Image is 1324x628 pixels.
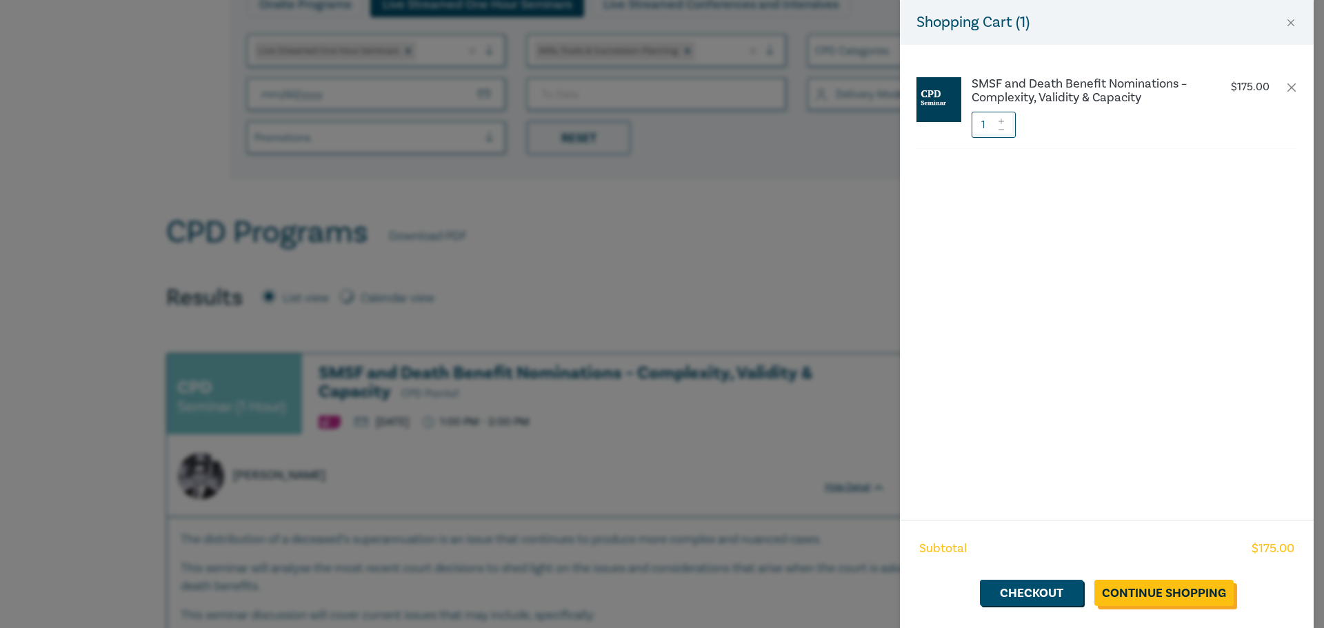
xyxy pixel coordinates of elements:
a: SMSF and Death Benefit Nominations – Complexity, Validity & Capacity [972,77,1201,105]
img: CPD%20Seminar.jpg [916,77,961,122]
h5: Shopping Cart ( 1 ) [916,11,1030,34]
a: Continue Shopping [1094,580,1234,606]
a: Checkout [980,580,1083,606]
p: $ 175.00 [1231,81,1270,94]
span: Subtotal [919,540,967,558]
button: Close [1285,17,1297,29]
span: $ 175.00 [1252,540,1294,558]
input: 1 [972,112,1016,138]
